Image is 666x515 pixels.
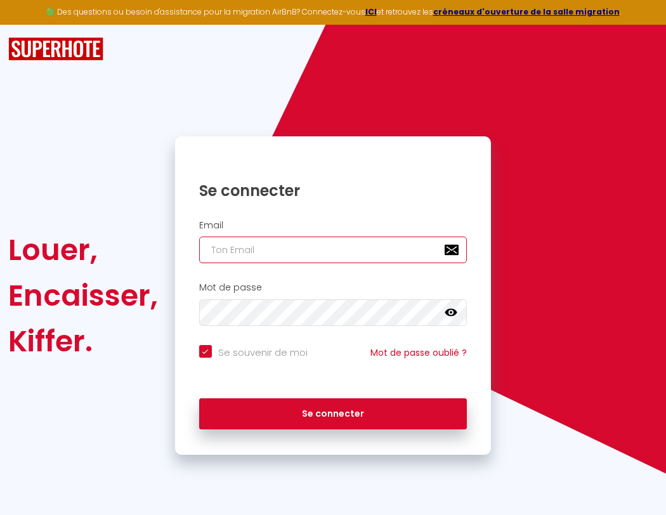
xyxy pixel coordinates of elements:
[433,6,620,17] a: créneaux d'ouverture de la salle migration
[370,346,467,359] a: Mot de passe oublié ?
[199,220,467,231] h2: Email
[10,5,48,43] button: Ouvrir le widget de chat LiveChat
[8,318,158,364] div: Kiffer.
[8,37,103,61] img: SuperHote logo
[365,6,377,17] a: ICI
[199,181,467,200] h1: Se connecter
[8,227,158,273] div: Louer,
[199,398,467,430] button: Se connecter
[199,282,467,293] h2: Mot de passe
[199,237,467,263] input: Ton Email
[8,273,158,318] div: Encaisser,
